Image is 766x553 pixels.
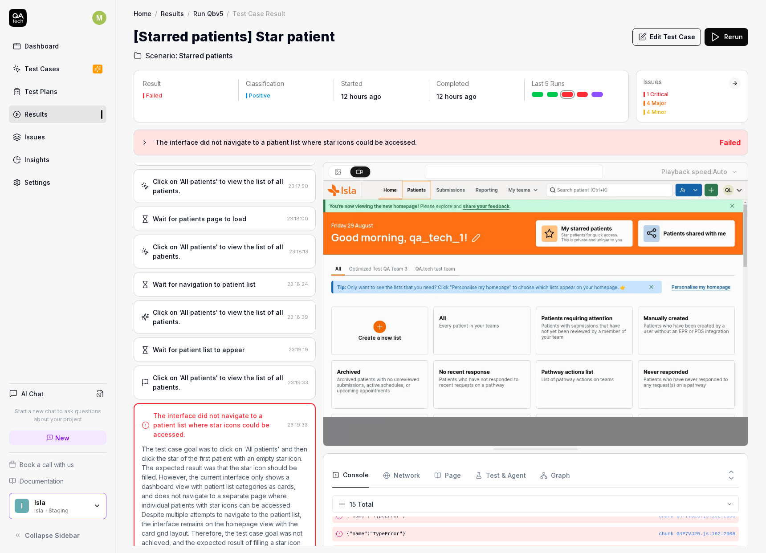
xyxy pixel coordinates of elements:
[341,79,422,88] p: Started
[153,177,285,195] div: Click on 'All patients' to view the list of all patients.
[153,242,285,261] div: Click on 'All patients' to view the list of all patients.
[661,167,727,176] div: Playback speed:
[21,389,44,398] h4: AI Chat
[659,530,735,538] button: chunk-G4P7VJ2G.js:162:2008
[288,379,308,386] time: 23:19:33
[92,11,106,25] span: M
[193,9,223,18] a: Run Qbv5
[153,345,244,354] div: Wait for patient list to appear
[153,373,284,392] div: Click on 'All patients' to view the list of all patients.
[153,411,284,439] div: The interface did not navigate to a patient list where star icons could be accessed.
[246,79,326,88] p: Classification
[34,499,88,507] div: Isla
[647,101,667,106] div: 4 Major
[9,128,106,146] a: Issues
[287,422,308,428] time: 23:19:33
[134,9,151,18] a: Home
[134,27,335,47] h1: [Starred patients] Star patient
[153,214,246,224] div: Wait for patients page to load
[632,28,701,46] button: Edit Test Case
[232,9,285,18] div: Test Case Result
[249,93,270,98] div: Positive
[289,248,308,255] time: 23:18:13
[9,526,106,544] button: Collapse Sidebar
[24,132,45,142] div: Issues
[9,106,106,123] a: Results
[9,174,106,191] a: Settings
[153,280,256,289] div: Wait for navigation to patient list
[532,79,612,88] p: Last 5 Runs
[179,50,232,61] span: Starred patients
[647,110,667,115] div: 4 Minor
[143,50,177,61] span: Scenario:
[24,64,60,73] div: Test Cases
[9,60,106,77] a: Test Cases
[134,50,232,61] a: Scenario:Starred patients
[9,460,106,469] a: Book a call with us
[146,93,162,98] div: Failed
[647,92,668,97] div: 1 Critical
[24,155,49,164] div: Insights
[34,506,88,513] div: Isla - Staging
[659,530,735,538] div: chunk-G4P7VJ2G.js : 162 : 2008
[161,9,184,18] a: Results
[9,493,106,520] button: IIslaIsla - Staging
[20,476,64,486] span: Documentation
[720,138,741,147] span: Failed
[155,9,157,18] div: /
[644,77,729,86] div: Issues
[436,79,517,88] p: Completed
[9,407,106,423] p: Start a new chat to ask questions about your project
[436,93,477,100] time: 12 hours ago
[55,433,69,443] span: New
[540,463,570,488] button: Graph
[346,530,735,538] pre: {"name":"TypeError"}
[15,499,29,513] span: I
[187,9,190,18] div: /
[289,346,308,353] time: 23:19:19
[9,476,106,486] a: Documentation
[155,137,713,148] h3: The interface did not navigate to a patient list where star icons could be accessed.
[434,463,461,488] button: Page
[332,463,369,488] button: Console
[153,308,284,326] div: Click on 'All patients' to view the list of all patients.
[383,463,420,488] button: Network
[9,431,106,445] a: New
[287,314,308,320] time: 23:18:39
[24,41,59,51] div: Dashboard
[705,28,748,46] button: Rerun
[9,83,106,100] a: Test Plans
[475,463,526,488] button: Test & Agent
[24,110,48,119] div: Results
[20,460,74,469] span: Book a call with us
[288,183,308,189] time: 23:17:50
[227,9,229,18] div: /
[143,79,231,88] p: Result
[287,216,308,222] time: 23:18:00
[287,281,308,287] time: 23:18:24
[24,87,57,96] div: Test Plans
[141,137,713,148] button: The interface did not navigate to a patient list where star icons could be accessed.
[24,178,50,187] div: Settings
[341,93,381,100] time: 12 hours ago
[9,37,106,55] a: Dashboard
[25,531,80,540] span: Collapse Sidebar
[9,151,106,168] a: Insights
[92,9,106,27] button: M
